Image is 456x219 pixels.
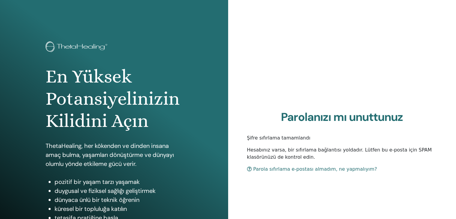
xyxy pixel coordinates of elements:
li: dünyaca ünlü bir teknik öğrenin [55,195,183,204]
li: pozitif bir yaşam tarzı yaşamak [55,177,183,186]
p: Şifre sıfırlama tamamlandı [247,134,437,142]
h2: Parolanızı mı unuttunuz [247,110,437,124]
a: Parola sıfırlama e-postası almadım, ne yapmalıyım? [247,166,377,172]
p: Hesabınız varsa, bir sıfırlama bağlantısı yoldadır. Lütfen bu e-posta için SPAM klasörünüzü de ko... [247,146,437,161]
p: ThetaHealing, her kökenden ve dinden insana amaç bulma, yaşamları dönüştürme ve dünyayı olumlu yö... [46,141,183,168]
li: küresel bir topluluğa katılın [55,204,183,213]
h1: En Yüksek Potansiyelinizin Kilidini Açın [46,65,183,132]
li: duygusal ve fiziksel sağlığı geliştirmek [55,186,183,195]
